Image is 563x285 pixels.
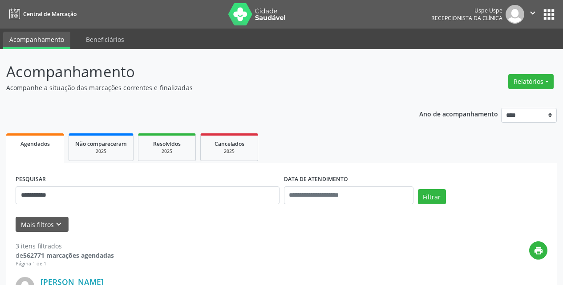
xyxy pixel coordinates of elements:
div: Uspe Uspe [431,7,502,14]
div: Página 1 de 1 [16,260,114,268]
p: Acompanhamento [6,61,392,83]
strong: 562771 marcações agendadas [23,251,114,260]
i: print [534,246,543,256]
a: Acompanhamento [3,32,70,49]
p: Ano de acompanhamento [419,108,498,119]
button: print [529,241,547,260]
a: Central de Marcação [6,7,77,21]
span: Central de Marcação [23,10,77,18]
span: Resolvidos [153,140,181,148]
div: de [16,251,114,260]
div: 2025 [207,148,251,155]
span: Não compareceram [75,140,127,148]
a: Beneficiários [80,32,130,47]
label: PESQUISAR [16,173,46,186]
img: img [506,5,524,24]
button:  [524,5,541,24]
div: 3 itens filtrados [16,241,114,251]
i: keyboard_arrow_down [54,219,64,229]
p: Acompanhe a situação das marcações correntes e finalizadas [6,83,392,92]
label: DATA DE ATENDIMENTO [284,173,348,186]
button: apps [541,7,557,22]
div: 2025 [145,148,189,155]
span: Agendados [20,140,50,148]
div: 2025 [75,148,127,155]
button: Mais filtroskeyboard_arrow_down [16,217,69,232]
span: Cancelados [215,140,244,148]
i:  [528,8,538,18]
button: Filtrar [418,189,446,204]
span: Recepcionista da clínica [431,14,502,22]
button: Relatórios [508,74,554,89]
